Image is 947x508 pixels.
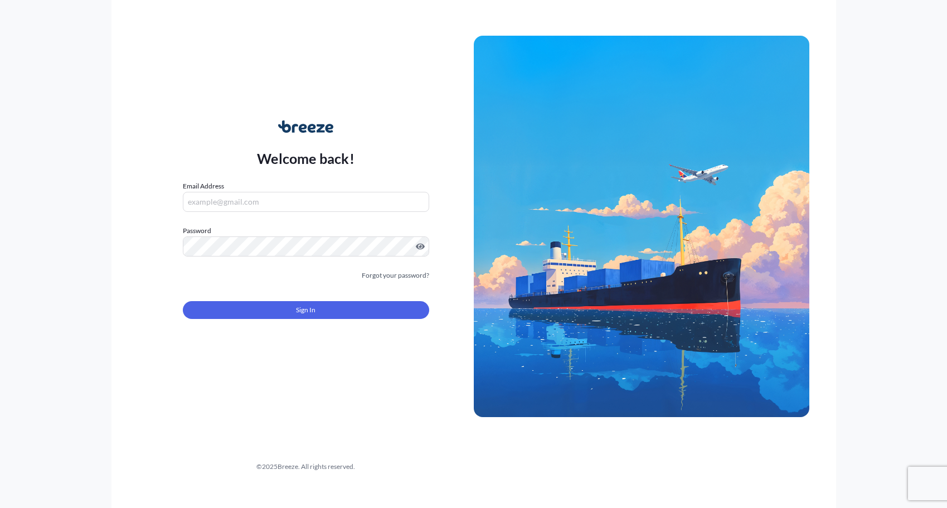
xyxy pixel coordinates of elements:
span: Sign In [296,304,315,316]
div: © 2025 Breeze. All rights reserved. [138,461,474,472]
button: Show password [416,242,425,251]
a: Forgot your password? [362,270,429,281]
input: example@gmail.com [183,192,429,212]
label: Password [183,225,429,236]
label: Email Address [183,181,224,192]
button: Sign In [183,301,429,319]
p: Welcome back! [257,149,354,167]
img: Ship illustration [474,36,809,417]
